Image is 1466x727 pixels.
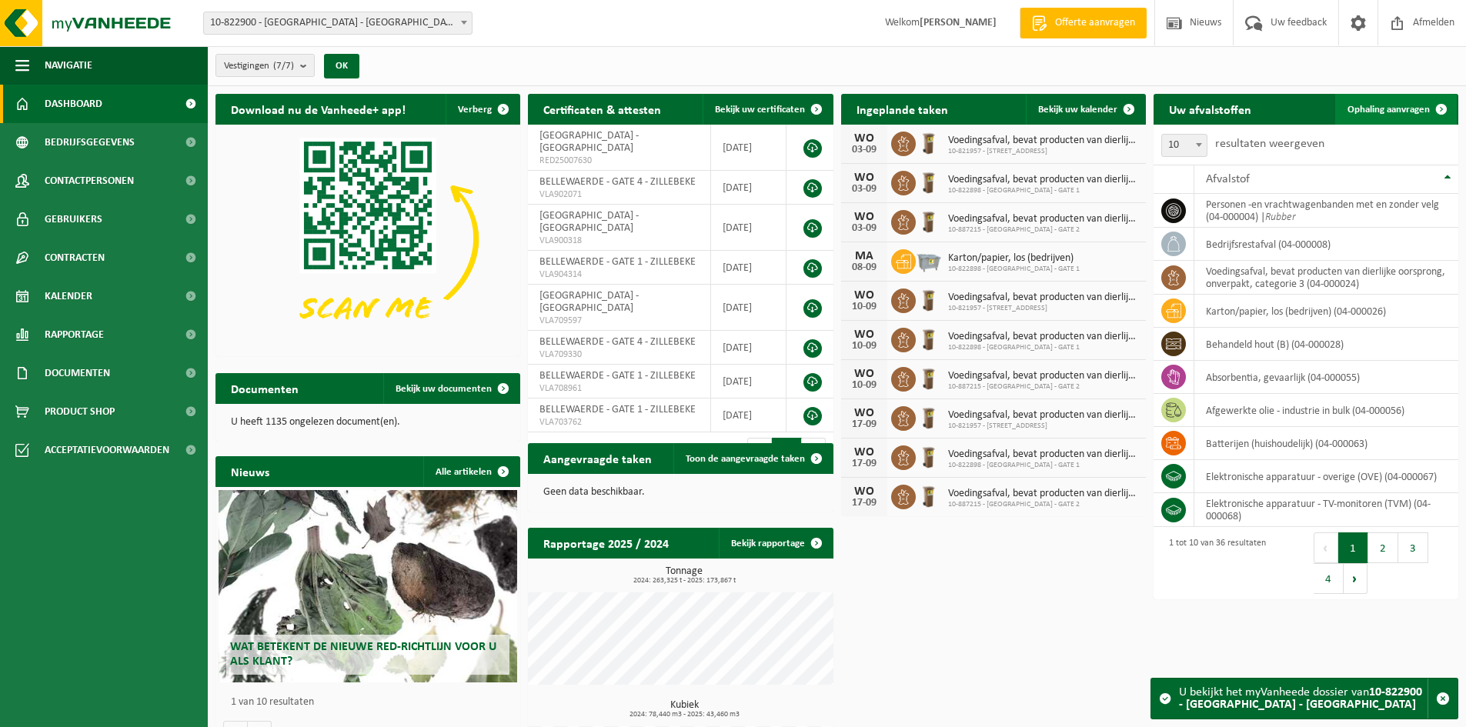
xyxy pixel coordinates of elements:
[215,373,314,403] h2: Documenten
[423,456,519,487] a: Alle artikelen
[1194,460,1458,493] td: elektronische apparatuur - overige (OVE) (04-000067)
[711,171,787,205] td: [DATE]
[1265,212,1296,223] i: Rubber
[1344,563,1367,594] button: Next
[539,348,698,361] span: VLA709330
[45,238,105,277] span: Contracten
[703,94,832,125] a: Bekijk uw certificaten
[1038,105,1117,115] span: Bekijk uw kalender
[916,129,942,155] img: WB-0140-HPE-BN-01
[1194,427,1458,460] td: batterijen (huishoudelijk) (04-000063)
[948,422,1138,431] span: 10-821957 - [STREET_ADDRESS]
[396,384,492,394] span: Bekijk uw documenten
[536,566,833,585] h3: Tonnage
[715,105,805,115] span: Bekijk uw certificaten
[849,485,880,498] div: WO
[539,382,698,395] span: VLA708961
[45,431,169,469] span: Acceptatievoorwaarden
[1194,261,1458,295] td: voedingsafval, bevat producten van dierlijke oorsprong, onverpakt, categorie 3 (04-000024)
[539,188,698,201] span: VLA902071
[536,700,833,719] h3: Kubiek
[1194,228,1458,261] td: bedrijfsrestafval (04-000008)
[446,94,519,125] button: Verberg
[1314,532,1338,563] button: Previous
[1335,94,1457,125] a: Ophaling aanvragen
[539,404,696,415] span: BELLEWAERDE - GATE 1 - ZILLEBEKE
[948,382,1138,392] span: 10-887215 - [GEOGRAPHIC_DATA] - GATE 2
[673,443,832,474] a: Toon de aangevraagde taken
[1161,134,1207,157] span: 10
[1154,94,1267,124] h2: Uw afvalstoffen
[849,184,880,195] div: 03-09
[948,174,1138,186] span: Voedingsafval, bevat producten van dierlijke oorsprong, onverpakt, categorie 3
[948,488,1138,500] span: Voedingsafval, bevat producten van dierlijke oorsprong, onverpakt, categorie 3
[916,482,942,509] img: WB-0140-HPE-BN-01
[1194,394,1458,427] td: afgewerkte olie - industrie in bulk (04-000056)
[219,490,517,682] a: Wat betekent de nieuwe RED-richtlijn voor u als klant?
[948,461,1138,470] span: 10-822898 - [GEOGRAPHIC_DATA] - GATE 1
[849,407,880,419] div: WO
[948,135,1138,147] span: Voedingsafval, bevat producten van dierlijke oorsprong, onverpakt, categorie 3
[948,370,1138,382] span: Voedingsafval, bevat producten van dierlijke oorsprong, onverpakt, categorie 3
[1368,532,1398,563] button: 2
[1194,361,1458,394] td: absorbentia, gevaarlijk (04-000055)
[45,315,104,354] span: Rapportage
[711,205,787,251] td: [DATE]
[45,200,102,238] span: Gebruikers
[536,711,833,719] span: 2024: 78,440 m3 - 2025: 43,460 m3
[539,290,639,314] span: [GEOGRAPHIC_DATA] - [GEOGRAPHIC_DATA]
[920,17,997,28] strong: [PERSON_NAME]
[203,12,473,35] span: 10-822900 - BELLEWAERDE PARK - ZILLEBEKE
[1020,8,1147,38] a: Offerte aanvragen
[528,94,676,124] h2: Certificaten & attesten
[1347,105,1430,115] span: Ophaling aanvragen
[231,697,513,708] p: 1 van 10 resultaten
[1194,194,1458,228] td: personen -en vrachtwagenbanden met en zonder velg (04-000004) |
[528,528,684,558] h2: Rapportage 2025 / 2024
[539,315,698,327] span: VLA709597
[1179,679,1428,719] div: U bekijkt het myVanheede dossier van
[916,325,942,352] img: WB-0140-HPE-BN-01
[948,186,1138,195] span: 10-822898 - [GEOGRAPHIC_DATA] - GATE 1
[711,125,787,171] td: [DATE]
[539,370,696,382] span: BELLEWAERDE - GATE 1 - ZILLEBEKE
[849,250,880,262] div: MA
[1026,94,1144,125] a: Bekijk uw kalender
[948,213,1138,225] span: Voedingsafval, bevat producten van dierlijke oorsprong, onverpakt, categorie 3
[536,577,833,585] span: 2024: 263,325 t - 2025: 173,867 t
[539,416,698,429] span: VLA703762
[45,162,134,200] span: Contactpersonen
[539,155,698,167] span: RED25007630
[539,268,698,281] span: VLA904314
[711,399,787,432] td: [DATE]
[45,392,115,431] span: Product Shop
[539,235,698,247] span: VLA900318
[458,105,492,115] span: Verberg
[948,304,1138,313] span: 10-821957 - [STREET_ADDRESS]
[273,61,294,71] count: (7/7)
[849,302,880,312] div: 10-09
[1162,135,1207,156] span: 10
[1338,532,1368,563] button: 1
[45,354,110,392] span: Documenten
[948,252,1080,265] span: Karton/papier, los (bedrijven)
[528,443,667,473] h2: Aangevraagde taken
[215,54,315,77] button: Vestigingen(7/7)
[204,12,472,34] span: 10-822900 - BELLEWAERDE PARK - ZILLEBEKE
[719,528,832,559] a: Bekijk rapportage
[1194,493,1458,527] td: elektronische apparatuur - TV-monitoren (TVM) (04-000068)
[539,130,639,154] span: [GEOGRAPHIC_DATA] - [GEOGRAPHIC_DATA]
[686,454,805,464] span: Toon de aangevraagde taken
[1314,563,1344,594] button: 4
[849,211,880,223] div: WO
[711,251,787,285] td: [DATE]
[215,94,421,124] h2: Download nu de Vanheede+ app!
[849,341,880,352] div: 10-09
[948,343,1138,352] span: 10-822898 - [GEOGRAPHIC_DATA] - GATE 1
[539,176,696,188] span: BELLEWAERDE - GATE 4 - ZILLEBEKE
[916,404,942,430] img: WB-0140-HPE-BN-01
[230,641,496,668] span: Wat betekent de nieuwe RED-richtlijn voor u als klant?
[45,277,92,315] span: Kalender
[543,487,817,498] p: Geen data beschikbaar.
[849,380,880,391] div: 10-09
